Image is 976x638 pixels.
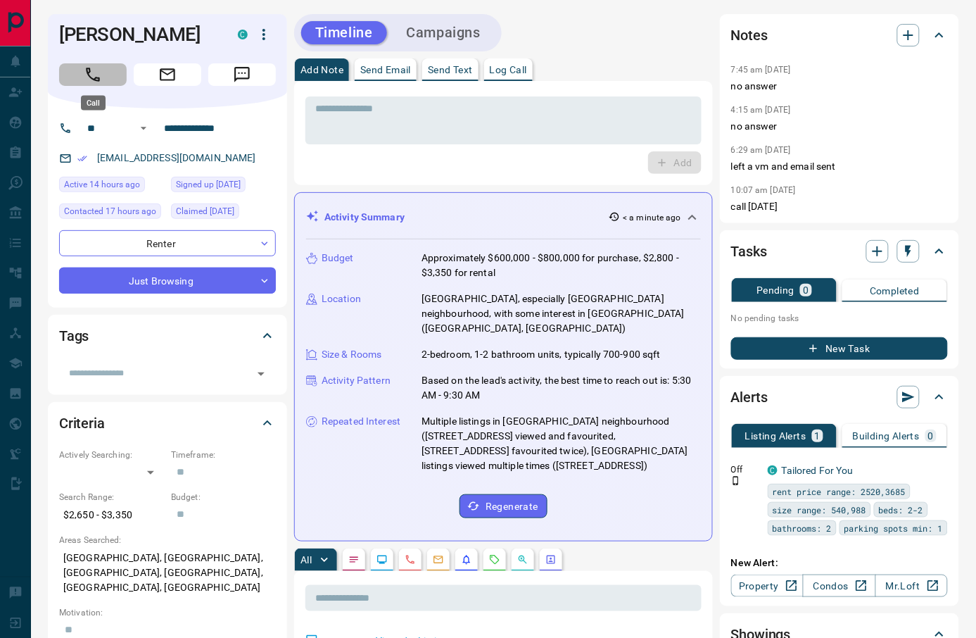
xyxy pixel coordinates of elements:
[134,63,201,86] span: Email
[875,575,948,597] a: Mr.Loft
[59,23,217,46] h1: [PERSON_NAME]
[422,347,661,362] p: 2-bedroom, 1-2 bathroom units, typically 700-900 sqft
[731,308,948,329] p: No pending tasks
[59,230,276,256] div: Renter
[322,292,361,306] p: Location
[731,240,767,263] h2: Tasks
[731,185,796,195] p: 10:07 am [DATE]
[731,386,768,408] h2: Alerts
[879,503,923,517] span: beds: 2-2
[171,177,276,196] div: Thu Jan 16 2025
[59,325,89,347] h2: Tags
[422,251,701,280] p: Approximately $600,000 - $800,000 for purchase, $2,800 - $3,350 for rental
[517,554,528,565] svg: Opportunities
[322,251,354,265] p: Budget
[135,120,152,137] button: Open
[208,63,276,86] span: Message
[731,380,948,414] div: Alerts
[376,554,388,565] svg: Lead Browsing Activity
[731,199,948,214] p: call [DATE]
[844,521,943,535] span: parking spots min: 1
[360,65,411,75] p: Send Email
[731,556,948,570] p: New Alert:
[756,285,794,295] p: Pending
[745,431,806,441] p: Listing Alerts
[731,79,948,94] p: no answer
[59,63,127,86] span: Call
[731,65,791,75] p: 7:45 am [DATE]
[803,285,809,295] p: 0
[59,177,164,196] div: Tue Oct 14 2025
[731,476,741,486] svg: Push Notification Only
[393,21,495,44] button: Campaigns
[815,431,820,441] p: 1
[300,65,343,75] p: Add Note
[870,286,920,296] p: Completed
[731,575,804,597] a: Property
[623,211,681,224] p: < a minute ago
[306,204,701,230] div: Activity Summary< a minute ago
[64,204,156,218] span: Contacted 17 hours ago
[322,414,400,429] p: Repeated Interest
[461,554,472,565] svg: Listing Alerts
[731,234,948,268] div: Tasks
[59,268,276,294] div: Just Browsing
[59,503,164,527] p: $2,650 - $3,350
[773,484,906,499] span: rent price range: 2520,3685
[803,575,875,597] a: Condos
[489,554,500,565] svg: Requests
[731,18,948,52] div: Notes
[238,30,248,39] div: condos.ca
[176,177,241,192] span: Signed up [DATE]
[324,210,405,225] p: Activity Summary
[428,65,473,75] p: Send Text
[422,292,701,336] p: [GEOGRAPHIC_DATA], especially [GEOGRAPHIC_DATA] neighbourhood, with some interest in [GEOGRAPHIC_...
[773,503,866,517] span: size range: 540,988
[59,204,164,223] div: Tue Oct 14 2025
[731,463,759,476] p: Off
[853,431,920,441] p: Building Alerts
[731,337,948,360] button: New Task
[731,119,948,134] p: no answer
[405,554,416,565] svg: Calls
[171,491,276,503] p: Budget:
[433,554,444,565] svg: Emails
[422,373,701,403] p: Based on the lead's activity, the best time to reach out is: 5:30 AM - 9:30 AM
[422,414,701,473] p: Multiple listings in [GEOGRAPHIC_DATA] neighbourhood ([STREET_ADDRESS] viewed and favourited, [ST...
[59,534,276,546] p: Areas Searched:
[731,159,948,174] p: left a vm and email sent
[322,373,391,388] p: Activity Pattern
[348,554,360,565] svg: Notes
[768,465,778,475] div: condos.ca
[460,494,547,518] button: Regenerate
[171,449,276,461] p: Timeframe:
[59,319,276,353] div: Tags
[782,465,854,476] a: Tailored For You
[176,204,234,218] span: Claimed [DATE]
[300,555,312,565] p: All
[322,347,382,362] p: Size & Rooms
[59,406,276,440] div: Criteria
[490,65,527,75] p: Log Call
[731,145,791,155] p: 6:29 am [DATE]
[64,177,140,192] span: Active 14 hours ago
[81,96,106,111] div: Call
[59,412,105,434] h2: Criteria
[773,521,832,535] span: bathrooms: 2
[301,21,387,44] button: Timeline
[731,24,768,46] h2: Notes
[59,546,276,599] p: [GEOGRAPHIC_DATA], [GEOGRAPHIC_DATA], [GEOGRAPHIC_DATA], [GEOGRAPHIC_DATA], [GEOGRAPHIC_DATA], [G...
[97,152,256,163] a: [EMAIL_ADDRESS][DOMAIN_NAME]
[731,105,791,115] p: 4:15 am [DATE]
[545,554,557,565] svg: Agent Actions
[59,449,164,461] p: Actively Searching:
[251,364,271,384] button: Open
[928,431,934,441] p: 0
[59,606,276,619] p: Motivation:
[77,154,87,163] svg: Email Verified
[171,204,276,223] div: Thu Jan 16 2025
[59,491,164,503] p: Search Range:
